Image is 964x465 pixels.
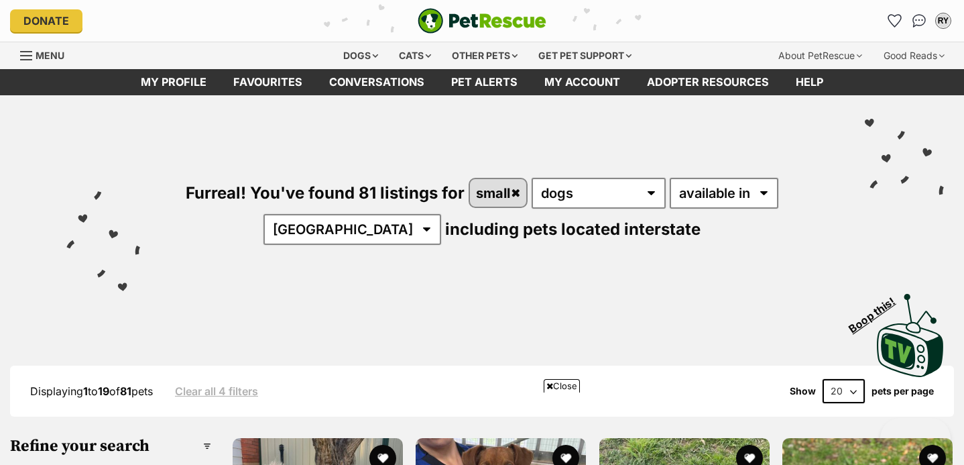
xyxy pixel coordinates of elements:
ul: Account quick links [884,10,954,32]
a: Donate [10,9,82,32]
span: Close [544,379,580,393]
a: Favourites [884,10,906,32]
a: PetRescue [418,8,546,34]
strong: 1 [83,384,88,398]
span: Show [790,386,816,397]
a: My profile [127,69,220,95]
div: About PetRescue [769,42,871,69]
img: chat-41dd97257d64d25036548639549fe6c8038ab92f7586957e7f3b1b290dea8141.svg [912,14,926,28]
a: Menu [20,42,74,66]
span: Displaying to of pets [30,384,153,398]
div: Dogs [334,42,387,69]
a: Conversations [908,10,930,32]
div: Get pet support [529,42,641,69]
a: Help [782,69,837,95]
div: Good Reads [874,42,954,69]
a: Pet alerts [438,69,531,95]
a: Boop this! [877,282,944,380]
div: RY [937,14,950,28]
a: Favourites [220,69,316,95]
span: Furreal! You've found 81 listings for [186,183,465,203]
iframe: Help Scout Beacon - Open [880,418,951,458]
h3: Refine your search [10,437,211,456]
a: Clear all 4 filters [175,385,258,397]
strong: 19 [98,384,109,398]
span: Menu [36,50,64,61]
div: Cats [389,42,440,69]
a: conversations [316,69,438,95]
iframe: Advertisement [238,398,726,458]
span: including pets located interstate [445,219,701,239]
span: Boop this! [847,287,908,335]
div: Other pets [442,42,527,69]
label: pets per page [871,386,934,397]
a: My account [531,69,634,95]
a: Adopter resources [634,69,782,95]
img: logo-e224e6f780fb5917bec1dbf3a21bbac754714ae5b6737aabdf751b685950b380.svg [418,8,546,34]
img: PetRescue TV logo [877,294,944,377]
a: small [470,179,527,207]
strong: 81 [120,384,131,398]
button: My account [932,10,954,32]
